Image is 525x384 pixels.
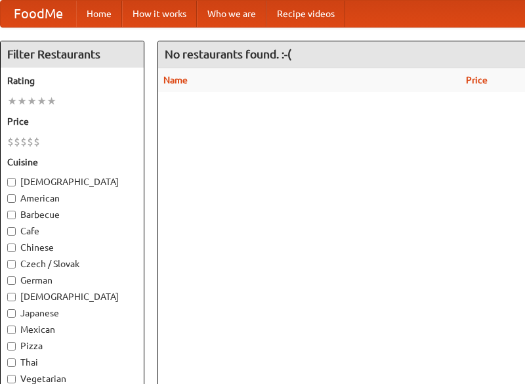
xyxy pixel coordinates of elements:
label: Mexican [7,323,137,336]
a: Who we are [197,1,266,27]
input: Barbecue [7,211,16,219]
input: Japanese [7,309,16,318]
label: Japanese [7,307,137,320]
ng-pluralize: No restaurants found. :-( [165,48,291,60]
label: Pizza [7,339,137,352]
label: German [7,274,137,287]
label: Czech / Slovak [7,257,137,270]
input: Cafe [7,227,16,236]
input: Pizza [7,342,16,351]
input: [DEMOGRAPHIC_DATA] [7,293,16,301]
a: FoodMe [1,1,76,27]
li: ★ [27,94,37,108]
a: Recipe videos [266,1,345,27]
li: $ [14,135,20,149]
li: $ [7,135,14,149]
input: Chinese [7,244,16,252]
h4: Filter Restaurants [1,41,144,68]
input: [DEMOGRAPHIC_DATA] [7,178,16,186]
label: Barbecue [7,208,137,221]
label: [DEMOGRAPHIC_DATA] [7,175,137,188]
input: Thai [7,358,16,367]
input: Czech / Slovak [7,260,16,268]
label: Chinese [7,241,137,254]
label: [DEMOGRAPHIC_DATA] [7,290,137,303]
input: Vegetarian [7,375,16,383]
label: Cafe [7,224,137,238]
h5: Cuisine [7,156,137,169]
h5: Price [7,115,137,128]
li: ★ [47,94,56,108]
a: Name [163,75,188,85]
label: Thai [7,356,137,369]
a: Home [76,1,122,27]
li: ★ [37,94,47,108]
h5: Rating [7,74,137,87]
label: American [7,192,137,205]
li: $ [27,135,33,149]
input: American [7,194,16,203]
li: $ [33,135,40,149]
li: ★ [17,94,27,108]
a: Price [466,75,488,85]
input: German [7,276,16,285]
li: $ [20,135,27,149]
a: How it works [122,1,197,27]
input: Mexican [7,326,16,334]
li: ★ [7,94,17,108]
